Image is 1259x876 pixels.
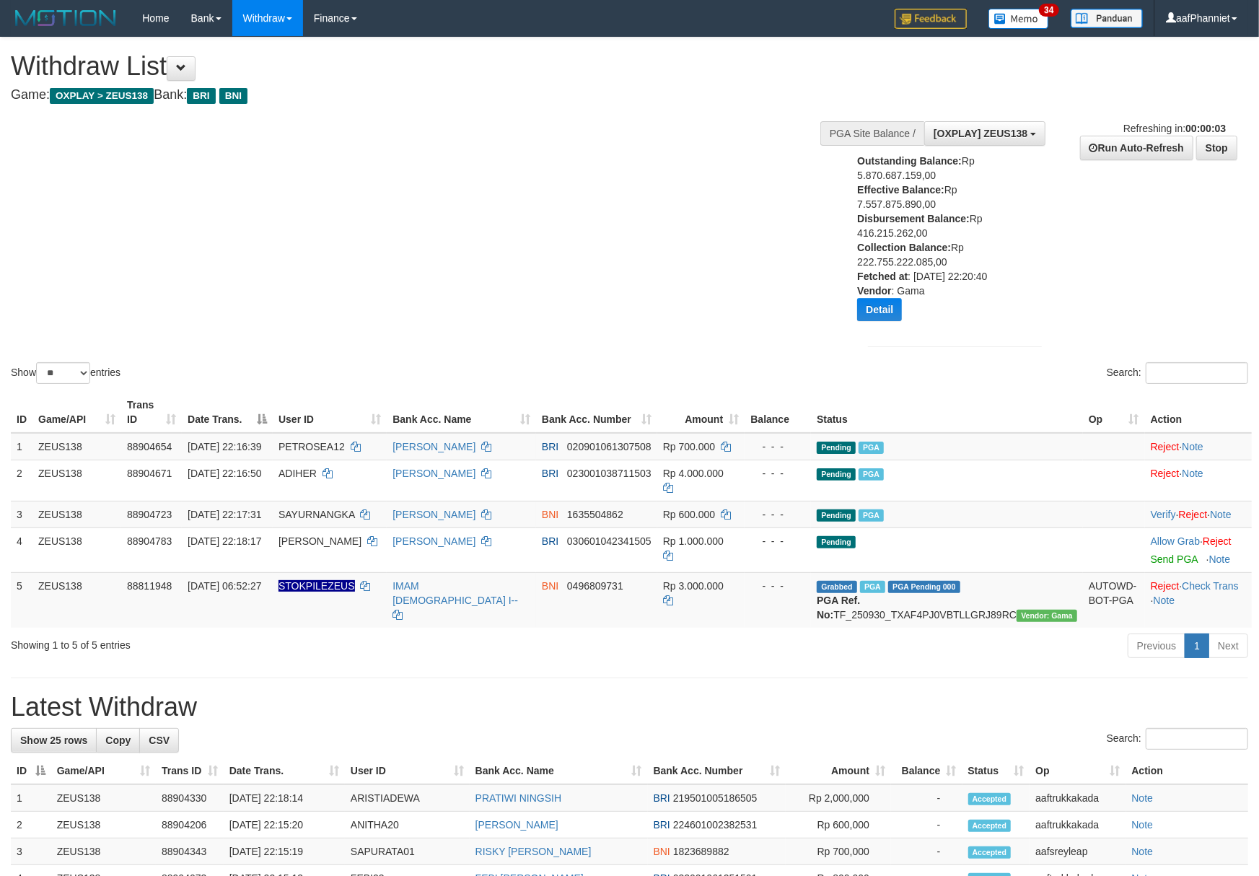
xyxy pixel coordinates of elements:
[392,580,518,606] a: IMAM [DEMOGRAPHIC_DATA] I--
[139,728,179,753] a: CSV
[1030,812,1126,838] td: aaftrukkakada
[11,527,32,572] td: 4
[567,509,623,520] span: Copy 1635504862 to clipboard
[817,509,856,522] span: Pending
[786,838,891,865] td: Rp 700,000
[51,812,156,838] td: ZEUS138
[51,758,156,784] th: Game/API: activate to sort column ascending
[11,784,51,812] td: 1
[11,501,32,527] td: 3
[1151,535,1203,547] span: ·
[188,441,261,452] span: [DATE] 22:16:39
[188,468,261,479] span: [DATE] 22:16:50
[51,784,156,812] td: ZEUS138
[127,441,172,452] span: 88904654
[1185,123,1226,134] strong: 00:00:03
[345,784,470,812] td: ARISTIADEWA
[786,812,891,838] td: Rp 600,000
[673,846,729,857] span: Copy 1823689882 to clipboard
[1128,634,1185,658] a: Previous
[1146,362,1248,384] input: Search:
[750,534,805,548] div: - - -
[121,392,182,433] th: Trans ID: activate to sort column ascending
[891,812,962,838] td: -
[542,468,558,479] span: BRI
[127,509,172,520] span: 88904723
[663,580,724,592] span: Rp 3.000.000
[750,579,805,593] div: - - -
[857,154,1020,332] div: Rp 5.870.687.159,00 Rp 7.557.875.890,00 Rp 416.215.262,00 Rp 222.755.222.085,00 : [DATE] 22:20:40...
[750,439,805,454] div: - - -
[51,838,156,865] td: ZEUS138
[934,128,1027,139] span: [OXPLAY] ZEUS138
[891,838,962,865] td: -
[475,819,558,831] a: [PERSON_NAME]
[392,441,475,452] a: [PERSON_NAME]
[11,88,825,102] h4: Game: Bank:
[891,784,962,812] td: -
[663,509,715,520] span: Rp 600.000
[542,535,558,547] span: BRI
[860,581,885,593] span: Marked by aafsreyleap
[127,580,172,592] span: 88811948
[36,362,90,384] select: Showentries
[1145,433,1252,460] td: ·
[32,501,121,527] td: ZEUS138
[1017,610,1077,622] span: Vendor URL: https://trx31.1velocity.biz
[149,735,170,746] span: CSV
[891,758,962,784] th: Balance: activate to sort column ascending
[1132,792,1154,804] a: Note
[1083,572,1145,628] td: AUTOWD-BOT-PGA
[542,580,558,592] span: BNI
[968,846,1012,859] span: Accepted
[32,527,121,572] td: ZEUS138
[32,433,121,460] td: ZEUS138
[224,758,345,784] th: Date Trans.: activate to sort column ascending
[470,758,648,784] th: Bank Acc. Name: activate to sort column ascending
[224,784,345,812] td: [DATE] 22:18:14
[786,784,891,812] td: Rp 2,000,000
[817,442,856,454] span: Pending
[857,271,908,282] b: Fetched at
[1151,509,1176,520] a: Verify
[663,535,724,547] span: Rp 1.000.000
[1030,838,1126,865] td: aafsreyleap
[1145,572,1252,628] td: · ·
[11,460,32,501] td: 2
[278,468,317,479] span: ADIHER
[1151,580,1180,592] a: Reject
[273,392,387,433] th: User ID: activate to sort column ascending
[857,184,944,196] b: Effective Balance:
[895,9,967,29] img: Feedback.jpg
[657,392,745,433] th: Amount: activate to sort column ascending
[96,728,140,753] a: Copy
[857,155,962,167] b: Outstanding Balance:
[1208,634,1248,658] a: Next
[1210,509,1232,520] a: Note
[11,632,514,652] div: Showing 1 to 5 of 5 entries
[127,535,172,547] span: 88904783
[673,792,758,804] span: Copy 219501005186505 to clipboard
[857,285,891,297] b: Vendor
[857,213,970,224] b: Disbursement Balance:
[11,838,51,865] td: 3
[1132,846,1154,857] a: Note
[663,468,724,479] span: Rp 4.000.000
[1132,819,1154,831] a: Note
[345,758,470,784] th: User ID: activate to sort column ascending
[345,838,470,865] td: SAPURATA01
[20,735,87,746] span: Show 25 rows
[673,819,758,831] span: Copy 224601002382531 to clipboard
[536,392,657,433] th: Bank Acc. Number: activate to sort column ascending
[817,581,857,593] span: Grabbed
[968,793,1012,805] span: Accepted
[786,758,891,784] th: Amount: activate to sort column ascending
[278,509,355,520] span: SAYURNANGKA
[11,362,120,384] label: Show entries
[567,441,652,452] span: Copy 020901061307508 to clipboard
[278,535,361,547] span: [PERSON_NAME]
[811,572,1083,628] td: TF_250930_TXAF4PJ0VBTLLGRJ89RC
[1145,527,1252,572] td: ·
[542,509,558,520] span: BNI
[11,728,97,753] a: Show 25 rows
